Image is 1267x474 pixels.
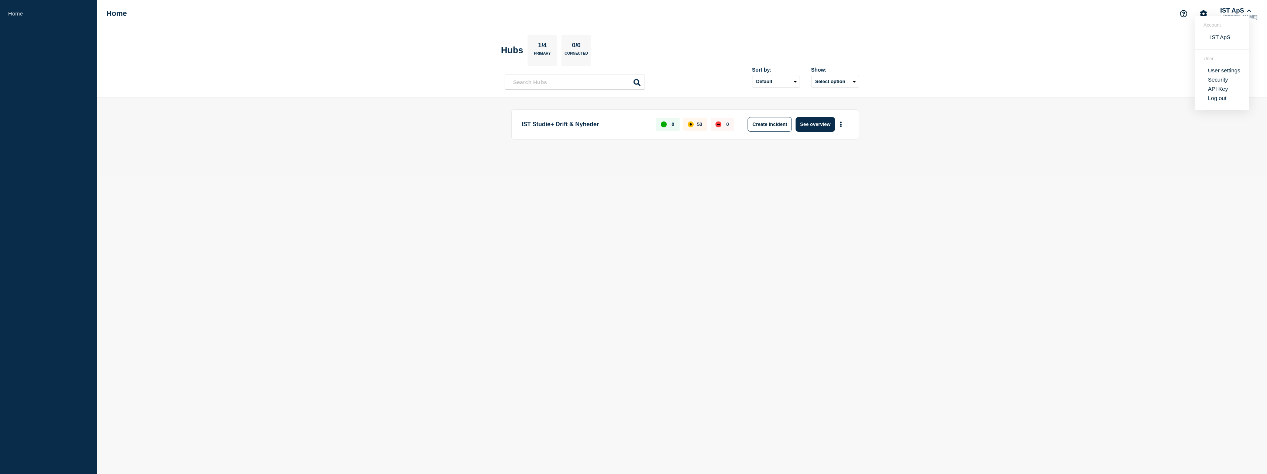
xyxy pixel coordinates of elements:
[661,121,667,127] div: up
[535,42,550,51] p: 1/4
[672,121,674,127] p: 0
[505,75,645,90] input: Search Hubs
[748,117,792,132] button: Create incident
[1208,86,1228,92] a: API Key
[715,121,721,127] div: down
[811,67,859,73] div: Show:
[1208,67,1240,73] a: User settings
[811,76,859,87] button: Select option
[1204,56,1240,61] header: User
[688,121,694,127] div: affected
[752,76,800,87] select: Sort by
[836,117,846,131] button: More actions
[697,121,702,127] p: 53
[522,117,648,132] p: IST Studie+ Drift & Nyheder
[1219,7,1252,14] button: IST ApS
[796,117,835,132] button: See overview
[752,67,800,73] div: Sort by:
[1176,6,1191,21] button: Support
[1208,95,1226,101] button: Log out
[1219,14,1259,20] p: [PERSON_NAME]
[501,45,523,55] h2: Hubs
[534,51,551,59] p: Primary
[726,121,729,127] p: 0
[1196,6,1211,21] button: Account settings
[569,42,584,51] p: 0/0
[1208,76,1228,83] a: Security
[106,9,127,18] h1: Home
[564,51,588,59] p: Connected
[1208,34,1233,41] button: IST ApS
[1204,22,1240,28] header: Account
